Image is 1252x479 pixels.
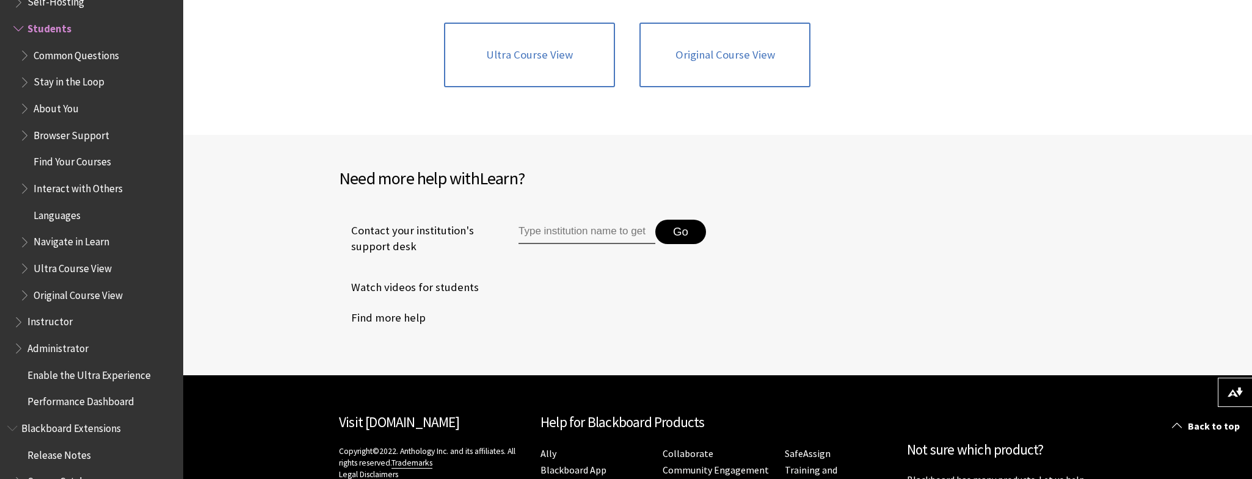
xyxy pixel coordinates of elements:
a: Back to top [1163,415,1252,438]
a: Collaborate [663,447,713,460]
span: Ultra Course View [34,258,112,275]
button: Go [655,220,706,244]
a: Blackboard App [540,464,606,477]
a: Ally [540,447,556,460]
h2: Not sure which product? [907,439,1096,461]
span: Enable the Ultra Experience [27,365,151,381]
span: Common Questions [34,45,119,62]
span: Performance Dashboard [27,392,134,408]
span: Blackboard Extensions [21,418,121,434]
span: Browser Support [34,125,109,142]
span: Contact your institution's support desk [339,223,490,254]
input: Type institution name to get support [519,220,655,244]
h2: Need more help with ? [339,165,718,191]
a: Find more help [339,309,426,327]
a: Community Engagement [663,464,769,477]
span: Administrator [27,338,89,355]
span: Learn [479,167,518,189]
span: Students [27,18,71,35]
a: SafeAssign [785,447,831,460]
span: Original Course View [34,285,123,301]
span: Languages [34,205,81,221]
a: Original Course View [639,23,810,87]
span: Instructor [27,312,73,328]
span: Interact with Others [34,178,123,195]
span: Navigate in Learn [34,232,109,248]
span: Find Your Courses [34,152,111,168]
span: Stay in the Loop [34,72,104,88]
span: Release Notes [27,445,91,461]
a: Ultra Course View [444,23,615,87]
a: Watch videos for students [339,278,479,297]
span: About You [34,98,79,115]
a: Trademarks [391,458,432,469]
h2: Help for Blackboard Products [540,412,895,433]
a: Visit [DOMAIN_NAME] [339,413,459,431]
